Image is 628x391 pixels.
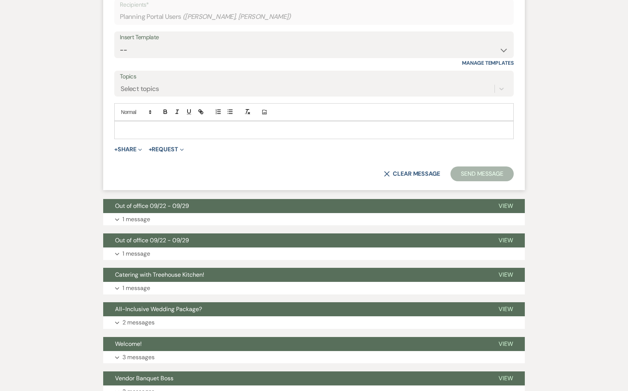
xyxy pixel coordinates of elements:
[122,283,150,293] p: 1 message
[103,282,525,294] button: 1 message
[149,146,184,152] button: Request
[450,166,514,181] button: Send Message
[499,374,513,382] span: View
[114,146,118,152] span: +
[103,213,525,226] button: 1 message
[103,371,487,385] button: Vendor Banquet Boss
[487,233,525,247] button: View
[103,268,487,282] button: Catering with Treehouse Kitchen!
[499,236,513,244] span: View
[499,271,513,279] span: View
[487,337,525,351] button: View
[115,374,173,382] span: Vendor Banquet Boss
[487,268,525,282] button: View
[103,316,525,329] button: 2 messages
[121,84,159,94] div: Select topics
[114,146,142,152] button: Share
[103,247,525,260] button: 1 message
[115,340,142,348] span: Welcome!
[122,318,155,327] p: 2 messages
[487,371,525,385] button: View
[120,10,508,24] div: Planning Portal Users
[103,233,487,247] button: Out of office 09/22 - 09/29
[120,71,508,82] label: Topics
[115,305,202,313] span: All-Inclusive Wedding Package?
[183,12,291,22] span: ( [PERSON_NAME], [PERSON_NAME] )
[499,340,513,348] span: View
[499,305,513,313] span: View
[103,351,525,364] button: 3 messages
[384,171,440,177] button: Clear message
[103,302,487,316] button: All-Inclusive Wedding Package?
[115,236,189,244] span: Out of office 09/22 - 09/29
[115,202,189,210] span: Out of office 09/22 - 09/29
[122,249,150,259] p: 1 message
[122,215,150,224] p: 1 message
[122,353,155,362] p: 3 messages
[487,199,525,213] button: View
[149,146,152,152] span: +
[462,60,514,66] a: Manage Templates
[103,199,487,213] button: Out of office 09/22 - 09/29
[499,202,513,210] span: View
[487,302,525,316] button: View
[115,271,204,279] span: Catering with Treehouse Kitchen!
[120,32,508,43] div: Insert Template
[103,337,487,351] button: Welcome!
